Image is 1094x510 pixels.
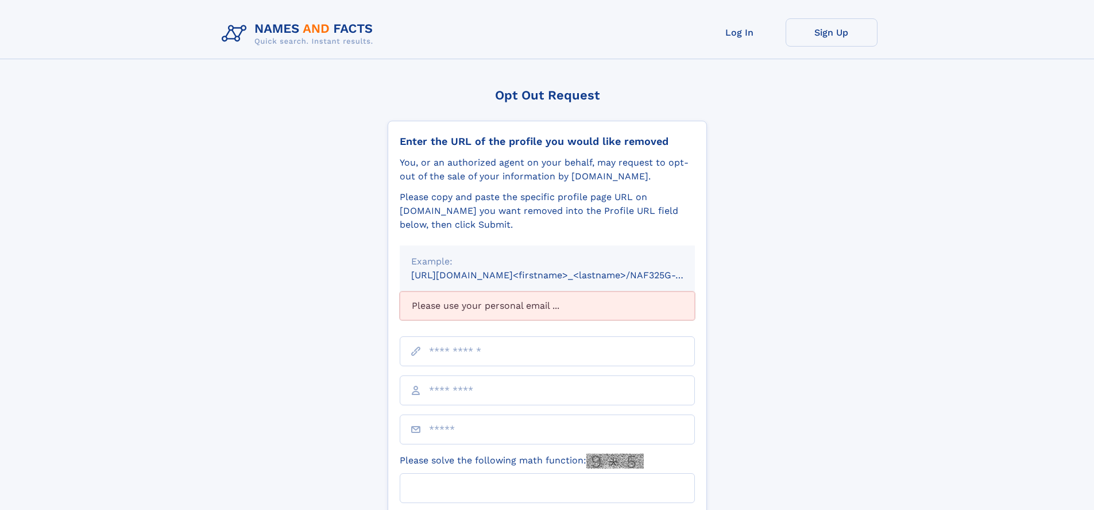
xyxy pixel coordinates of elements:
div: You, or an authorized agent on your behalf, may request to opt-out of the sale of your informatio... [400,156,695,183]
a: Sign Up [786,18,877,47]
div: Opt Out Request [388,88,707,102]
div: Example: [411,255,683,269]
label: Please solve the following math function: [400,454,644,469]
div: Please use your personal email ... [400,292,695,320]
div: Please copy and paste the specific profile page URL on [DOMAIN_NAME] you want removed into the Pr... [400,190,695,232]
small: [URL][DOMAIN_NAME]<firstname>_<lastname>/NAF325G-xxxxxxxx [411,270,717,281]
div: Enter the URL of the profile you would like removed [400,135,695,148]
img: Logo Names and Facts [217,18,382,49]
a: Log In [694,18,786,47]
